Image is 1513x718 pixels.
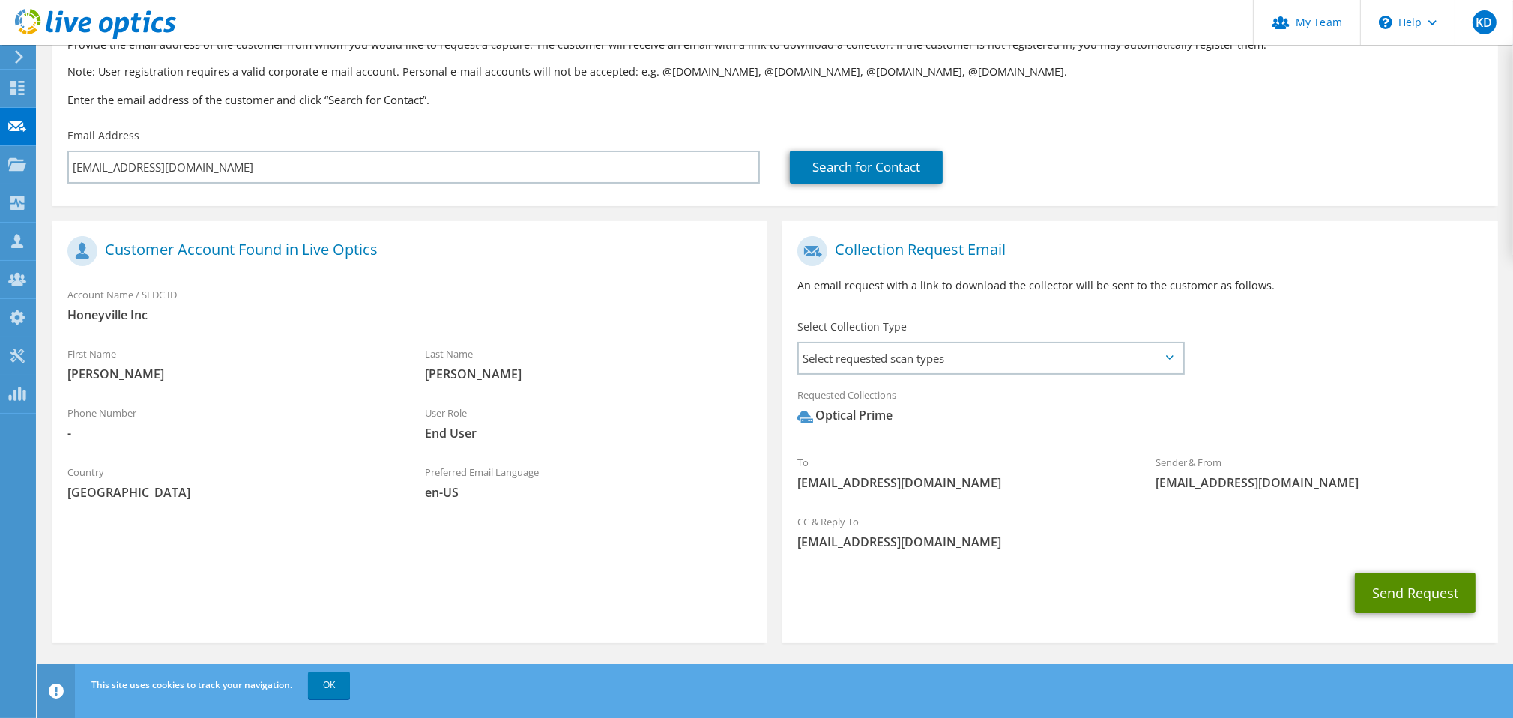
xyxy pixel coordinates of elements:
[91,678,292,691] span: This site uses cookies to track your navigation.
[308,672,350,699] a: OK
[782,447,1140,498] div: To
[67,128,139,143] label: Email Address
[425,366,752,382] span: [PERSON_NAME]
[67,64,1483,80] p: Note: User registration requires a valid corporate e-mail account. Personal e-mail accounts will ...
[410,456,767,508] div: Preferred Email Language
[782,379,1497,439] div: Requested Collections
[52,279,767,331] div: Account Name / SFDC ID
[52,338,410,390] div: First Name
[797,277,1482,294] p: An email request with a link to download the collector will be sent to the customer as follows.
[410,397,767,449] div: User Role
[1355,573,1476,613] button: Send Request
[797,407,893,424] div: Optical Prime
[67,425,395,441] span: -
[1379,16,1392,29] svg: \n
[425,425,752,441] span: End User
[797,474,1125,491] span: [EMAIL_ADDRESS][DOMAIN_NAME]
[67,484,395,501] span: [GEOGRAPHIC_DATA]
[797,534,1482,550] span: [EMAIL_ADDRESS][DOMAIN_NAME]
[52,456,410,508] div: Country
[425,484,752,501] span: en-US
[1141,447,1498,498] div: Sender & From
[67,307,752,323] span: Honeyville Inc
[67,91,1483,108] h3: Enter the email address of the customer and click “Search for Contact”.
[797,319,907,334] label: Select Collection Type
[1473,10,1497,34] span: KD
[782,506,1497,558] div: CC & Reply To
[790,151,943,184] a: Search for Contact
[799,343,1183,373] span: Select requested scan types
[67,366,395,382] span: [PERSON_NAME]
[797,236,1475,266] h1: Collection Request Email
[52,397,410,449] div: Phone Number
[410,338,767,390] div: Last Name
[1156,474,1483,491] span: [EMAIL_ADDRESS][DOMAIN_NAME]
[67,236,745,266] h1: Customer Account Found in Live Optics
